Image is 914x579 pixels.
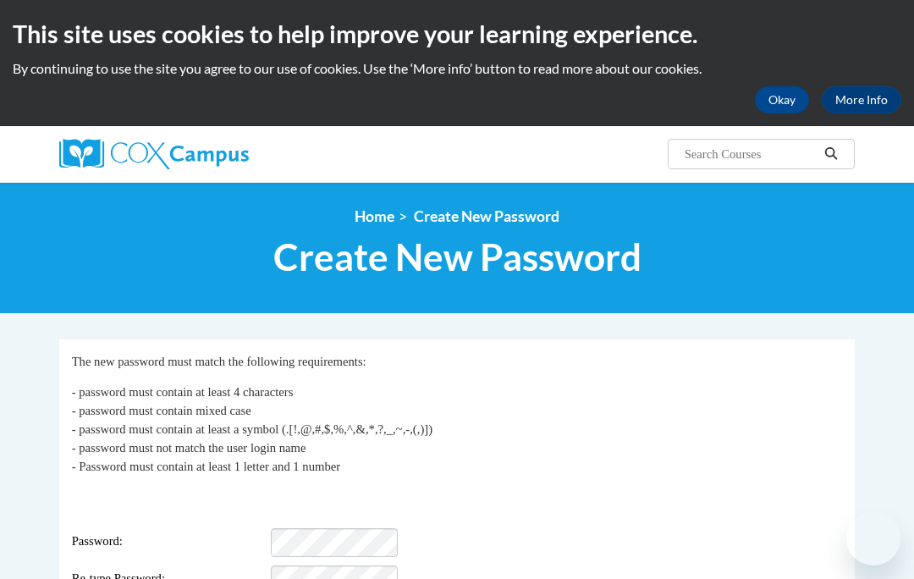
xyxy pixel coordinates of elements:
[59,139,307,169] a: Cox Campus
[818,144,844,164] button: Search
[13,59,901,78] p: By continuing to use the site you agree to our use of cookies. Use the ‘More info’ button to read...
[59,139,249,169] img: Cox Campus
[13,17,901,51] h2: This site uses cookies to help improve your learning experience.
[355,207,394,225] a: Home
[72,385,432,473] span: - password must contain at least 4 characters - password must contain mixed case - password must ...
[822,86,901,113] a: More Info
[72,355,366,368] span: The new password must match the following requirements:
[755,86,809,113] button: Okay
[414,207,559,225] span: Create New Password
[683,144,818,164] input: Search Courses
[273,234,641,279] span: Create New Password
[846,511,900,565] iframe: Button to launch messaging window
[72,532,268,551] span: Password:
